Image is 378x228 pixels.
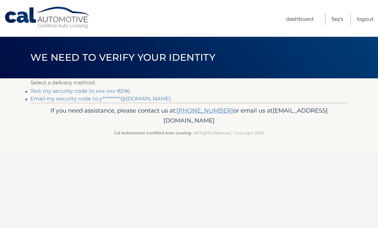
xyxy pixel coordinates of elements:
[35,106,343,126] p: If you need assistance, please contact us at: or email us at
[30,88,130,94] a: Text my security code to xxx-xxx-8396
[177,107,233,114] a: [PHONE_NUMBER]
[286,14,314,25] a: Dashboard
[30,96,171,102] a: Email my security code to y*********@[DOMAIN_NAME]
[35,130,343,136] p: - All Rights Reserved - Copyright 2025
[332,14,343,25] a: FAQ's
[114,130,191,135] strong: Cal Automotive Certified Auto Leasing
[30,78,348,87] p: Select a delivery method:
[30,51,215,63] span: We need to verify your identity
[357,14,374,25] a: Logout
[4,6,91,29] a: Cal Automotive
